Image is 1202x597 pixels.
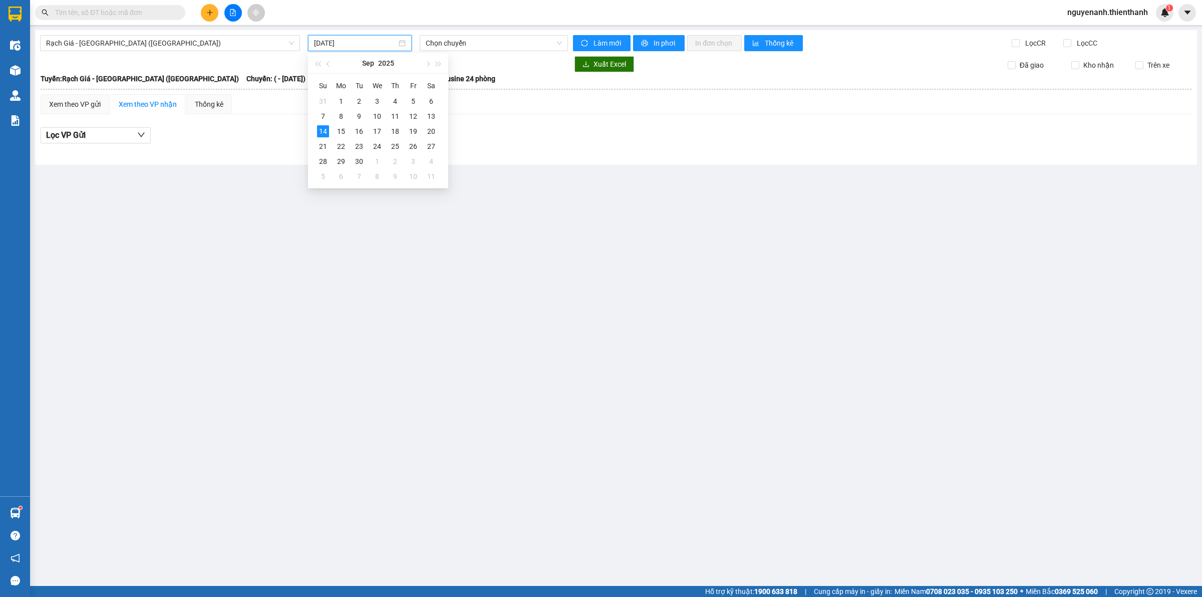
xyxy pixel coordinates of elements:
div: 17 [371,125,383,137]
span: | [805,586,806,597]
th: Tu [350,78,368,94]
td: 2025-09-19 [404,124,422,139]
td: 2025-10-01 [368,154,386,169]
td: 2025-10-09 [386,169,404,184]
sup: 1 [19,506,22,509]
span: question-circle [11,531,20,540]
span: caret-down [1183,8,1192,17]
span: Kho nhận [1079,60,1118,71]
span: Lọc VP Gửi [46,129,86,141]
strong: 0369 525 060 [1055,587,1098,595]
td: 2025-09-10 [368,109,386,124]
td: 2025-08-31 [314,94,332,109]
th: Mo [332,78,350,94]
button: printerIn phơi [633,35,685,51]
input: 14/09/2025 [314,38,397,49]
span: Cung cấp máy in - giấy in: [814,586,892,597]
td: 2025-09-22 [332,139,350,154]
img: warehouse-icon [10,508,21,518]
div: 26 [407,140,419,152]
div: 6 [425,95,437,107]
button: Lọc VP Gửi [41,127,151,143]
b: Tuyến: Rạch Giá - [GEOGRAPHIC_DATA] ([GEOGRAPHIC_DATA]) [41,75,239,83]
span: file-add [229,9,236,16]
span: Rạch Giá - Sài Gòn (Hàng Hoá) [46,36,294,51]
div: 22 [335,140,347,152]
span: Trên xe [1143,60,1173,71]
div: 21 [317,140,329,152]
button: downloadXuất Excel [574,56,634,72]
td: 2025-10-04 [422,154,440,169]
button: aim [247,4,265,22]
button: plus [201,4,218,22]
div: 24 [371,140,383,152]
span: nguyenanh.thienthanh [1059,6,1156,19]
span: notification [11,553,20,563]
div: 12 [407,110,419,122]
div: 16 [353,125,365,137]
div: 2 [353,95,365,107]
th: Su [314,78,332,94]
div: 11 [389,110,401,122]
div: 6 [335,170,347,182]
div: 3 [407,155,419,167]
td: 2025-09-08 [332,109,350,124]
td: 2025-09-03 [368,94,386,109]
td: 2025-09-02 [350,94,368,109]
div: 8 [371,170,383,182]
div: 23 [353,140,365,152]
td: 2025-09-09 [350,109,368,124]
div: 18 [389,125,401,137]
td: 2025-09-07 [314,109,332,124]
td: 2025-09-21 [314,139,332,154]
img: warehouse-icon [10,65,21,76]
td: 2025-09-12 [404,109,422,124]
img: warehouse-icon [10,40,21,51]
div: 19 [407,125,419,137]
div: 30 [353,155,365,167]
div: 4 [389,95,401,107]
div: 9 [353,110,365,122]
span: copyright [1146,588,1153,595]
td: 2025-09-15 [332,124,350,139]
div: 7 [317,110,329,122]
span: Miền Bắc [1026,586,1098,597]
th: We [368,78,386,94]
td: 2025-10-08 [368,169,386,184]
div: Thống kê [195,99,223,110]
td: 2025-09-28 [314,154,332,169]
span: Loại xe: Limousine 24 phòng [406,73,495,84]
input: Tìm tên, số ĐT hoặc mã đơn [55,7,173,18]
td: 2025-09-23 [350,139,368,154]
span: aim [252,9,259,16]
span: printer [641,40,650,48]
img: warehouse-icon [10,90,21,101]
td: 2025-09-11 [386,109,404,124]
td: 2025-10-06 [332,169,350,184]
div: 5 [407,95,419,107]
div: 27 [425,140,437,152]
span: sync [581,40,589,48]
div: 31 [317,95,329,107]
td: 2025-10-03 [404,154,422,169]
button: Sep [362,53,374,73]
span: down [137,131,145,139]
td: 2025-09-16 [350,124,368,139]
div: 15 [335,125,347,137]
td: 2025-09-20 [422,124,440,139]
div: 20 [425,125,437,137]
span: Chọn chuyến [426,36,562,51]
strong: 0708 023 035 - 0935 103 250 [926,587,1018,595]
span: plus [206,9,213,16]
div: 13 [425,110,437,122]
img: solution-icon [10,115,21,126]
div: Xem theo VP gửi [49,99,101,110]
div: 5 [317,170,329,182]
div: 4 [425,155,437,167]
div: 9 [389,170,401,182]
button: caret-down [1178,4,1196,22]
th: Fr [404,78,422,94]
button: bar-chartThống kê [744,35,803,51]
div: 1 [335,95,347,107]
div: 28 [317,155,329,167]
